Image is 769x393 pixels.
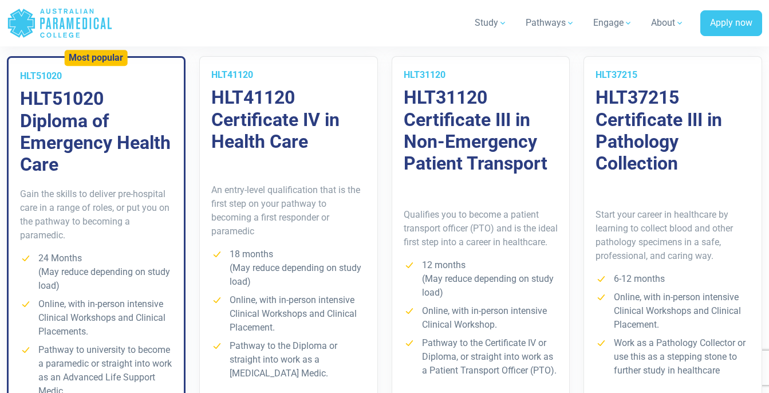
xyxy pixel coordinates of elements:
[69,53,123,64] h5: Most popular
[211,339,366,380] li: Pathway to the Diploma or straight into work as a [MEDICAL_DATA] Medic.
[211,183,366,238] p: An entry-level qualification that is the first step on your pathway to becoming a first responder...
[596,290,750,332] li: Online, with in-person intensive Clinical Workshops and Clinical Placement.
[404,304,558,332] li: Online, with in-person intensive Clinical Workshop.
[596,87,750,175] h3: HLT37215 Certificate III in Pathology Collection
[211,293,366,335] li: Online, with in-person intensive Clinical Workshops and Clinical Placement.
[404,208,558,249] p: Qualifies you to become a patient transport officer (PTO) and is the ideal first step into a care...
[404,87,558,175] h3: HLT31120 Certificate III in Non-Emergency Patient Transport
[20,88,172,176] h3: HLT51020 Diploma of Emergency Health Care
[20,251,172,293] li: 24 Months (May reduce depending on study load)
[211,69,253,80] span: HLT41120
[596,69,637,80] span: HLT37215
[404,258,558,300] li: 12 months (May reduce depending on study load)
[20,187,172,242] p: Gain the skills to deliver pre-hospital care in a range of roles, or put you on the pathway to be...
[211,87,366,152] h3: HLT41120 Certificate IV in Health Care
[211,247,366,289] li: 18 months (May reduce depending on study load)
[596,272,750,286] li: 6-12 months
[404,69,445,80] span: HLT31120
[596,336,750,378] li: Work as a Pathology Collector or use this as a stepping stone to further study in healthcare
[20,297,172,339] li: Online, with in-person intensive Clinical Workshops and Clinical Placements.
[20,70,62,81] span: HLT51020
[596,208,750,263] p: Start your career in healthcare by learning to collect blood and other pathology specimens in a s...
[404,336,558,378] li: Pathway to the Certificate IV or Diploma, or straight into work as a Patient Transport Officer (P...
